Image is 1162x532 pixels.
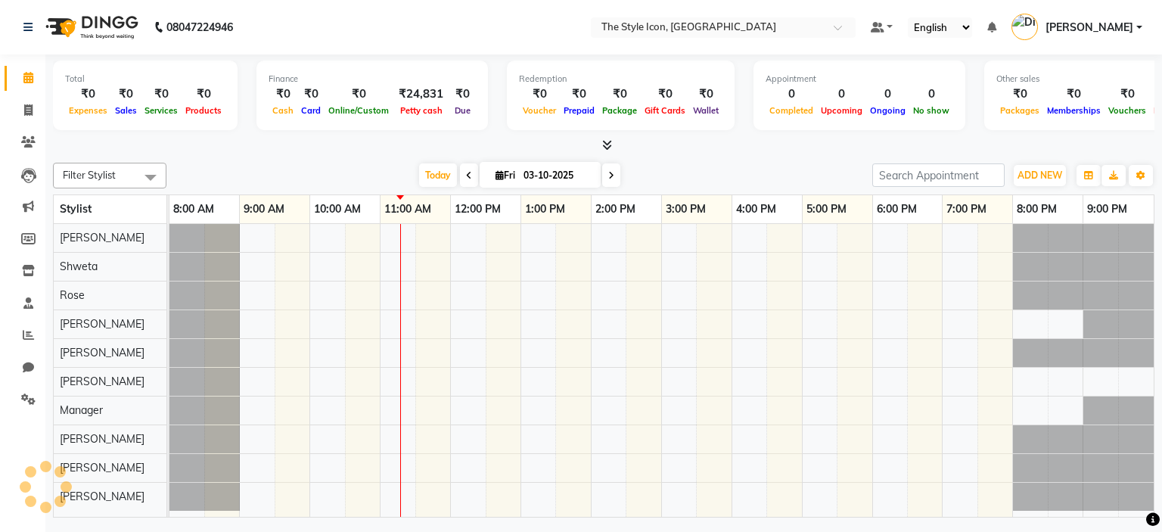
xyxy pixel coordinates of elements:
span: ADD NEW [1018,170,1062,181]
span: Filter Stylist [63,169,116,181]
img: logo [39,6,142,48]
div: ₹0 [297,86,325,103]
span: Gift Cards [641,105,689,116]
button: ADD NEW [1014,165,1066,186]
span: Packages [996,105,1043,116]
span: Package [598,105,641,116]
span: Vouchers [1105,105,1150,116]
div: 0 [866,86,909,103]
span: Products [182,105,225,116]
a: 3:00 PM [662,198,710,220]
span: [PERSON_NAME] [60,461,144,474]
a: 8:00 PM [1013,198,1061,220]
div: ₹0 [449,86,476,103]
span: Card [297,105,325,116]
div: Redemption [519,73,722,86]
span: [PERSON_NAME] [1045,20,1133,36]
span: [PERSON_NAME] [60,317,144,331]
a: 11:00 AM [381,198,435,220]
a: 4:00 PM [732,198,780,220]
div: Finance [269,73,476,86]
div: Total [65,73,225,86]
a: 10:00 AM [310,198,365,220]
span: Cash [269,105,297,116]
span: Expenses [65,105,111,116]
div: ₹0 [269,86,297,103]
span: Online/Custom [325,105,393,116]
div: ₹0 [641,86,689,103]
span: Petty cash [396,105,446,116]
div: 0 [817,86,866,103]
span: Shweta [60,260,98,273]
div: ₹24,831 [393,86,449,103]
a: 8:00 AM [169,198,218,220]
div: ₹0 [996,86,1043,103]
span: Manager [60,403,103,417]
span: Today [419,163,457,187]
span: Stylist [60,202,92,216]
span: Memberships [1043,105,1105,116]
div: 0 [766,86,817,103]
div: ₹0 [111,86,141,103]
span: Due [451,105,474,116]
a: 6:00 PM [873,198,921,220]
span: [PERSON_NAME] [60,375,144,388]
div: ₹0 [560,86,598,103]
span: [PERSON_NAME] [60,432,144,446]
div: ₹0 [65,86,111,103]
span: No show [909,105,953,116]
div: Appointment [766,73,953,86]
span: Rose [60,288,85,302]
div: 0 [909,86,953,103]
a: 2:00 PM [592,198,639,220]
a: 1:00 PM [521,198,569,220]
span: [PERSON_NAME] [60,346,144,359]
span: Wallet [689,105,722,116]
b: 08047224946 [166,6,233,48]
input: Search Appointment [872,163,1005,187]
a: 5:00 PM [803,198,850,220]
span: Ongoing [866,105,909,116]
span: Fri [492,170,519,181]
a: 12:00 PM [451,198,505,220]
div: ₹0 [689,86,722,103]
span: Services [141,105,182,116]
span: Upcoming [817,105,866,116]
a: 9:00 AM [240,198,288,220]
div: ₹0 [1105,86,1150,103]
div: ₹0 [325,86,393,103]
span: Sales [111,105,141,116]
span: Completed [766,105,817,116]
img: Divyani [1011,14,1038,40]
div: ₹0 [1043,86,1105,103]
span: [PERSON_NAME] [60,490,144,503]
div: ₹0 [182,86,225,103]
a: 7:00 PM [943,198,990,220]
div: ₹0 [519,86,560,103]
span: [PERSON_NAME] [60,231,144,244]
input: 2025-10-03 [519,164,595,187]
span: Voucher [519,105,560,116]
div: ₹0 [598,86,641,103]
a: 9:00 PM [1083,198,1131,220]
div: ₹0 [141,86,182,103]
span: Prepaid [560,105,598,116]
